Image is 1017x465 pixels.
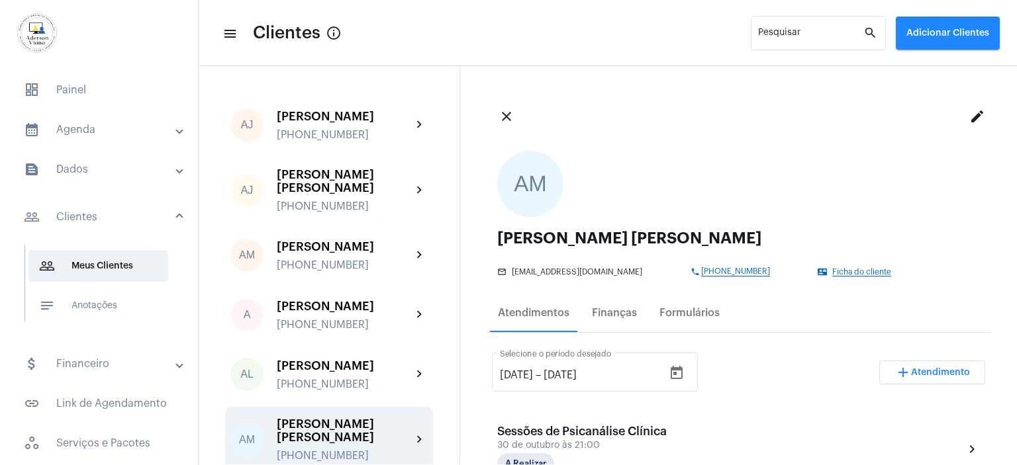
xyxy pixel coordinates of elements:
[230,298,264,331] div: A
[832,268,891,276] span: Ficha do cliente
[277,300,412,313] div: [PERSON_NAME]
[412,366,428,382] mat-icon: chevron_right
[326,25,342,41] mat-icon: Button that displays a tooltip when focused or hovered over
[758,30,863,41] input: Pesquisar
[498,307,569,319] div: Atendimentos
[320,20,347,46] button: Button that displays a tooltip when focused or hovered over
[512,268,642,276] span: [EMAIL_ADDRESS][DOMAIN_NAME]
[895,364,911,380] mat-icon: add
[222,26,236,42] mat-icon: sidenav icon
[277,259,412,271] div: [PHONE_NUMBER]
[412,432,428,448] mat-icon: chevron_right
[253,22,320,44] span: Clientes
[8,348,198,380] mat-expansion-panel-header: sidenav iconFinanceiro
[11,7,64,60] img: d7e3195d-0907-1efa-a796-b593d293ae59.png
[24,209,40,225] mat-icon: sidenav icon
[969,108,985,124] mat-icon: edit
[24,356,40,372] mat-icon: sidenav icon
[659,307,720,319] div: Formulários
[24,209,177,225] mat-panel-title: Clientes
[497,425,667,438] div: Sessões de Psicanálise Clínica
[13,74,185,106] span: Painel
[863,25,879,41] mat-icon: search
[499,108,514,124] mat-icon: close
[412,117,428,133] mat-icon: chevron_right
[24,161,177,177] mat-panel-title: Dados
[8,114,198,146] mat-expansion-panel-header: sidenav iconAgenda
[8,196,198,238] mat-expansion-panel-header: sidenav iconClientes
[497,441,667,450] div: 30 de outubro às 21:00
[277,359,412,372] div: [PERSON_NAME]
[879,360,985,384] button: Adicionar Atendimento
[230,108,264,142] div: AJ
[28,250,168,282] span: Meus Clientes
[230,358,264,391] div: AL
[24,82,40,98] span: sidenav icon
[691,267,701,276] mat-icon: phone
[896,17,1000,50] button: Adicionar Clientes
[497,267,508,276] mat-icon: mail_outline
[24,396,40,411] mat-icon: sidenav icon
[24,356,177,372] mat-panel-title: Financeiro
[230,174,264,207] div: AJ
[277,129,412,141] div: [PHONE_NUMBER]
[13,427,185,459] span: Serviços e Pacotes
[701,267,770,276] span: [PHONE_NUMBER]
[24,122,177,138] mat-panel-title: Agenda
[13,388,185,419] span: Link de Agendamento
[24,122,40,138] mat-icon: sidenav icon
[536,369,541,381] span: –
[964,441,980,457] mat-icon: chevron_right
[906,28,989,38] span: Adicionar Clientes
[663,360,690,386] button: Open calendar
[277,200,412,212] div: [PHONE_NUMBER]
[412,307,428,323] mat-icon: chevron_right
[818,267,828,276] mat-icon: contact_mail
[230,423,264,456] div: AM
[544,369,623,381] input: Data do fim
[500,369,533,381] input: Data de início
[911,368,970,377] span: Atendimento
[39,258,55,274] mat-icon: sidenav icon
[8,238,198,340] div: sidenav iconClientes
[497,151,563,217] div: AM
[230,239,264,272] div: AM
[592,307,637,319] div: Finanças
[277,450,412,462] div: [PHONE_NUMBER]
[497,230,980,246] div: [PERSON_NAME] [PERSON_NAME]
[8,153,198,185] mat-expansion-panel-header: sidenav iconDados
[28,290,168,321] span: Anotações
[412,183,428,198] mat-icon: chevron_right
[277,110,412,123] div: [PERSON_NAME]
[277,378,412,390] div: [PHONE_NUMBER]
[277,319,412,331] div: [PHONE_NUMBER]
[277,168,412,194] div: [PERSON_NAME] [PERSON_NAME]
[24,435,40,451] span: sidenav icon
[412,247,428,263] mat-icon: chevron_right
[24,161,40,177] mat-icon: sidenav icon
[277,240,412,253] div: [PERSON_NAME]
[39,298,55,314] mat-icon: sidenav icon
[277,417,412,444] div: [PERSON_NAME] [PERSON_NAME]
